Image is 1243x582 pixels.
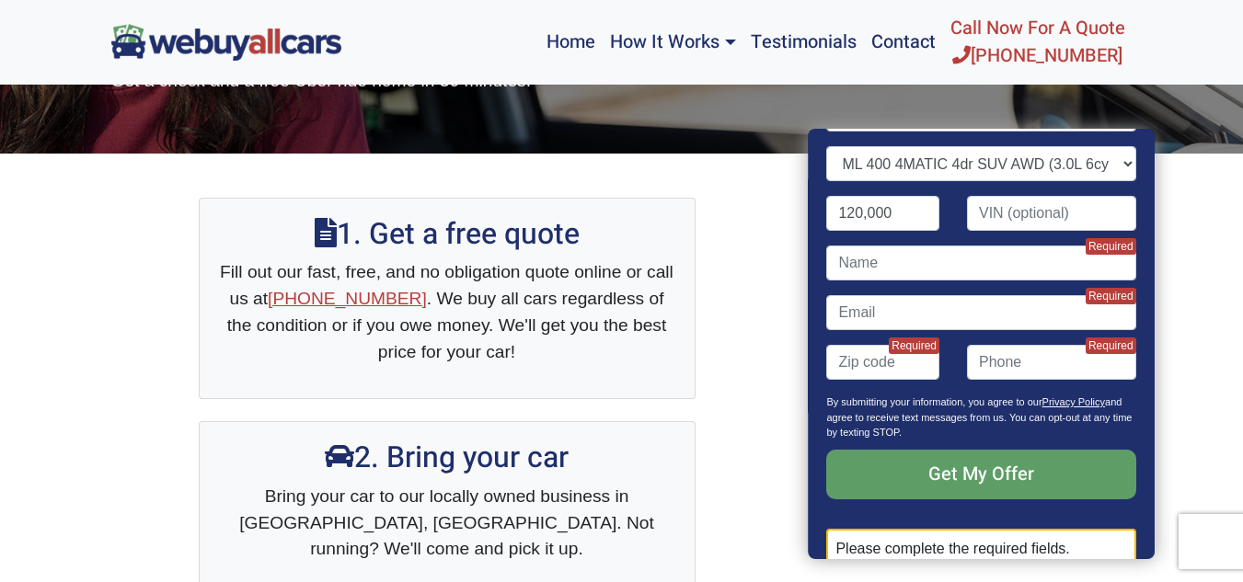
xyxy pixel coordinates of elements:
[743,7,864,77] a: Testimonials
[218,440,676,475] h2: 2. Bring your car
[603,7,742,77] a: How It Works
[827,345,940,380] input: Zip code
[864,7,943,77] a: Contact
[218,484,676,563] p: Bring your car to our locally owned business in [GEOGRAPHIC_DATA], [GEOGRAPHIC_DATA]. Not running...
[827,295,1136,330] input: Email
[827,529,1136,569] div: Please complete the required fields.
[827,245,1136,280] input: Name
[111,24,341,60] img: We Buy All Cars in NJ logo
[1086,288,1136,304] span: Required
[827,450,1136,499] input: Get My Offer
[943,7,1133,77] a: Call Now For A Quote[PHONE_NUMBER]
[218,259,676,365] p: Fill out our fast, free, and no obligation quote online or call us at . We buy all cars regardles...
[1042,396,1105,407] a: Privacy Policy
[218,217,676,252] h2: 1. Get a free quote
[827,196,940,231] input: Mileage
[1086,238,1136,255] span: Required
[827,394,1136,450] p: By submitting your information, you agree to our and agree to receive text messages from us. You ...
[967,196,1136,231] input: VIN (optional)
[1086,337,1136,354] span: Required
[268,289,427,308] a: [PHONE_NUMBER]
[889,337,939,354] span: Required
[967,345,1136,380] input: Phone
[539,7,603,77] a: Home
[827,47,1136,569] form: Contact form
